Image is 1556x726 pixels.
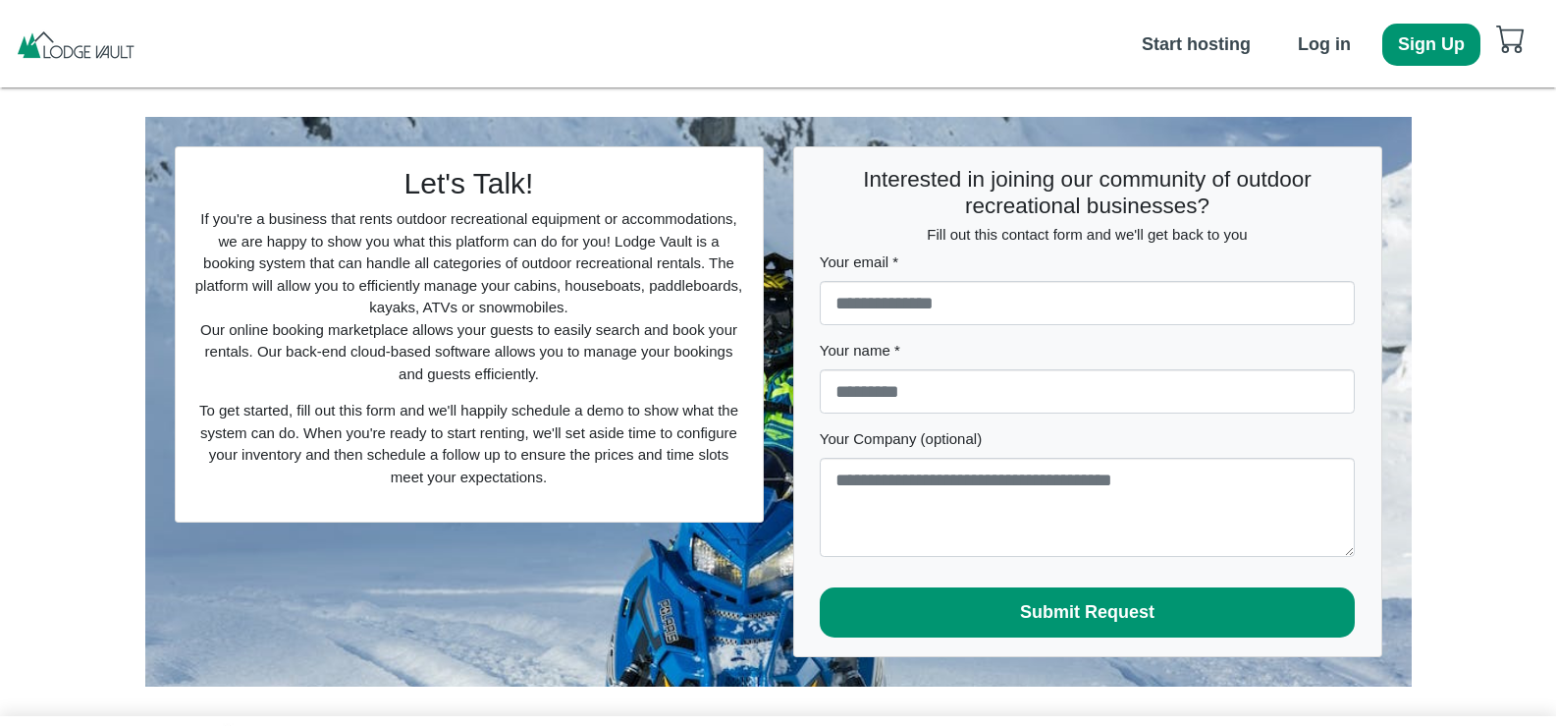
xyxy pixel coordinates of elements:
b: Log in [1298,34,1351,54]
label: Your Company (optional) [820,428,1356,451]
button: Submit Request [820,587,1356,638]
button: Sign Up [1382,24,1480,66]
h6: Fill out this contact form and we'll get back to you [820,226,1356,244]
img: pAKp5ICTv7cAAAAASUVORK5CYII= [15,29,136,59]
button: Start hosting [1126,24,1266,66]
b: Sign Up [1398,34,1465,54]
svg: cart [1496,24,1526,53]
button: Log in [1282,24,1367,66]
b: Submit Request [1020,602,1154,622]
p: Our online booking marketplace allows your guests to easily search and book your rentals. Our bac... [193,319,744,386]
h2: Let's Talk! [193,166,744,201]
label: Your name * [820,340,1356,363]
div: If you're a business that rents outdoor recreational equipment or accommodations, we are happy to... [176,147,763,522]
p: To get started, fill out this form and we'll happily schedule a demo to show what the system can ... [193,400,744,488]
label: Your email * [820,251,1356,274]
h4: Interested in joining our community of outdoor recreational businesses? [820,166,1356,219]
b: Start hosting [1142,34,1251,54]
